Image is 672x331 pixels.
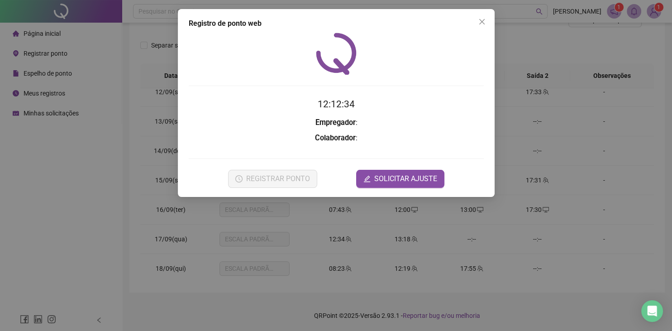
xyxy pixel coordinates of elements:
[315,118,355,127] strong: Empregador
[363,175,371,182] span: edit
[475,14,489,29] button: Close
[641,300,663,322] div: Open Intercom Messenger
[318,99,355,110] time: 12:12:34
[315,134,356,142] strong: Colaborador
[189,132,484,144] h3: :
[356,170,444,188] button: editSOLICITAR AJUSTE
[374,173,437,184] span: SOLICITAR AJUSTE
[316,33,357,75] img: QRPoint
[189,117,484,129] h3: :
[478,18,486,25] span: close
[228,170,317,188] button: REGISTRAR PONTO
[189,18,484,29] div: Registro de ponto web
